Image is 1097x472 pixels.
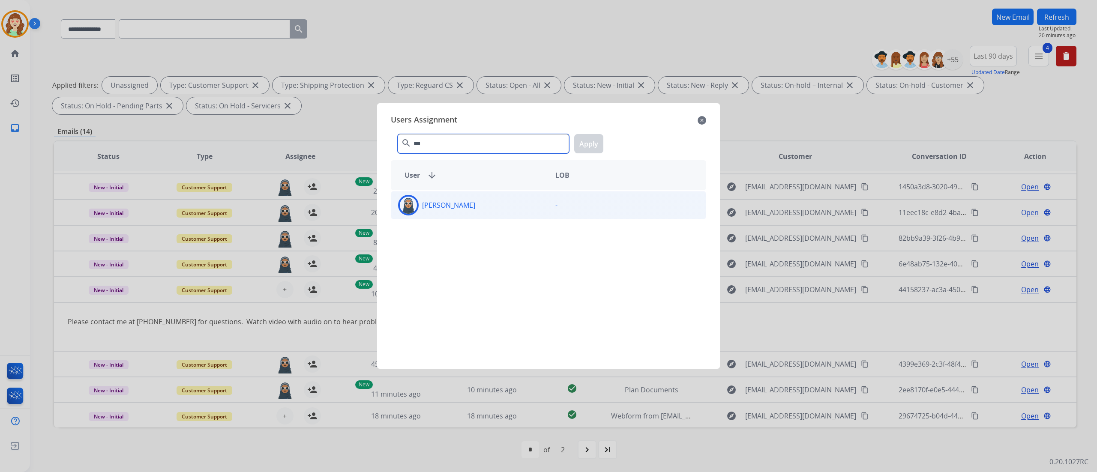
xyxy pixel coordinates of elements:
mat-icon: search [401,138,411,148]
span: LOB [555,170,569,180]
mat-icon: close [698,115,706,125]
mat-icon: arrow_downward [427,170,437,180]
span: Users Assignment [391,114,457,127]
p: - [555,200,557,210]
p: [PERSON_NAME] [422,200,475,210]
button: Apply [574,134,603,153]
div: User [398,170,548,180]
